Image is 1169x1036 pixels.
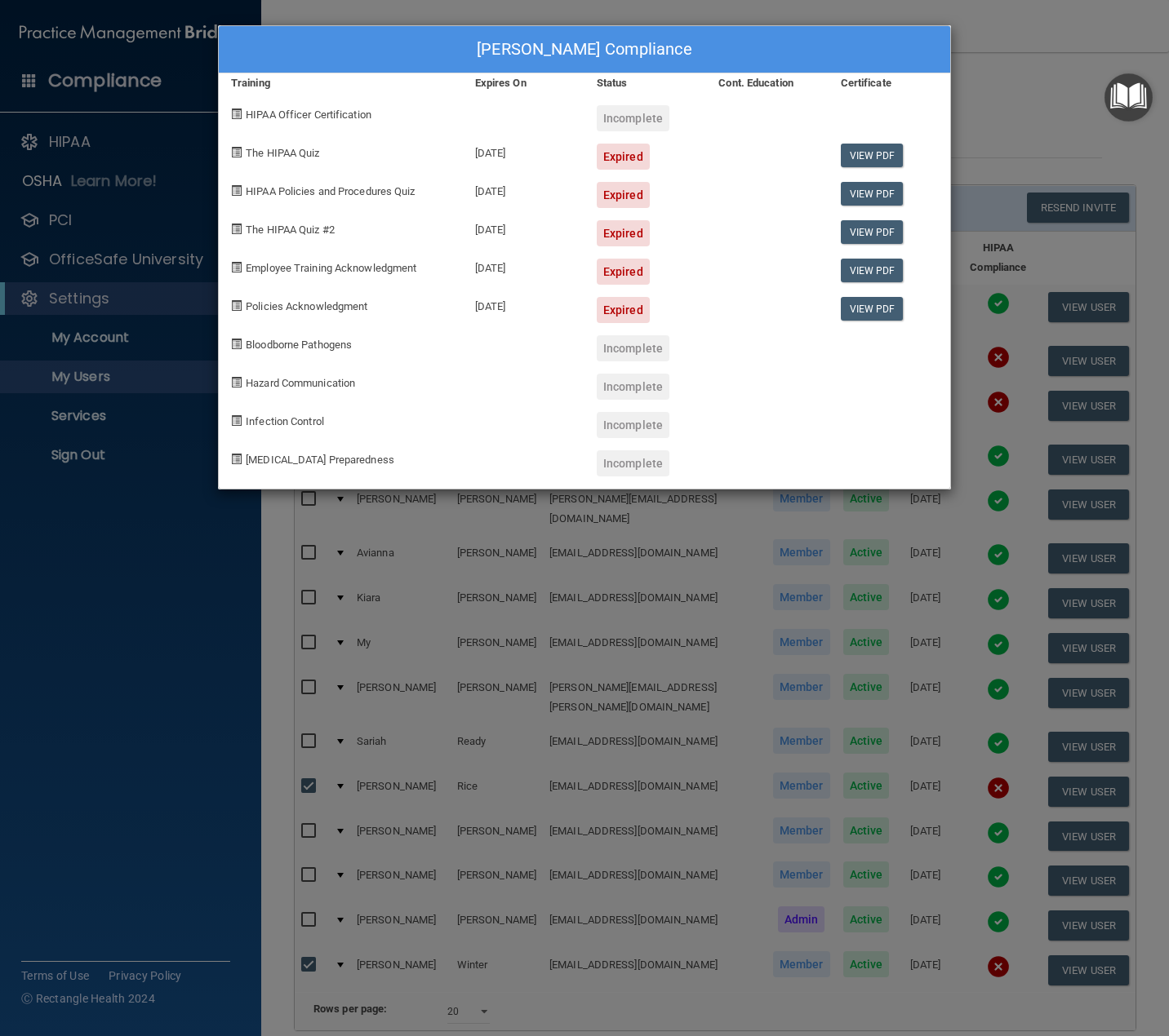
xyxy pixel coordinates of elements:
div: Incomplete [597,412,669,438]
span: Employee Training Acknowledgment [246,262,416,274]
div: Expired [597,297,650,323]
div: Certificate [829,73,950,93]
div: Cont. Education [706,73,828,93]
span: Bloodborne Pathogens [246,339,352,351]
a: View PDF [841,297,904,321]
button: Open Resource Center [1105,73,1153,122]
a: View PDF [841,144,904,167]
div: [DATE] [463,246,584,285]
a: View PDF [841,182,904,206]
div: Expired [597,144,650,170]
span: Infection Control [246,415,324,427]
span: Policies Acknowledgment [246,300,367,312]
div: [PERSON_NAME] Compliance [219,26,950,73]
span: Hazard Communication [246,377,355,389]
div: [DATE] [463,208,584,246]
div: Training [219,73,463,93]
div: Status [584,73,706,93]
a: View PDF [841,220,904,244]
div: Incomplete [597,105,669,131]
div: [DATE] [463,170,584,208]
span: HIPAA Policies and Procedures Quiz [246,185,415,197]
div: Incomplete [597,450,669,476]
div: Incomplete [597,335,669,361]
div: Expired [597,259,650,285]
span: The HIPAA Quiz #2 [246,224,335,236]
span: HIPAA Officer Certification [246,108,371,121]
a: View PDF [841,259,904,282]
div: Expires On [463,73,584,93]
span: [MEDICAL_DATA] Preparedness [246,454,394,466]
div: [DATE] [463,285,584,323]
span: The HIPAA Quiz [246,147,319,159]
div: Expired [597,182,650,208]
div: Incomplete [597,374,669,400]
iframe: Drift Widget Chat Controller [887,920,1149,985]
div: Expired [597,220,650,246]
div: [DATE] [463,131,584,170]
